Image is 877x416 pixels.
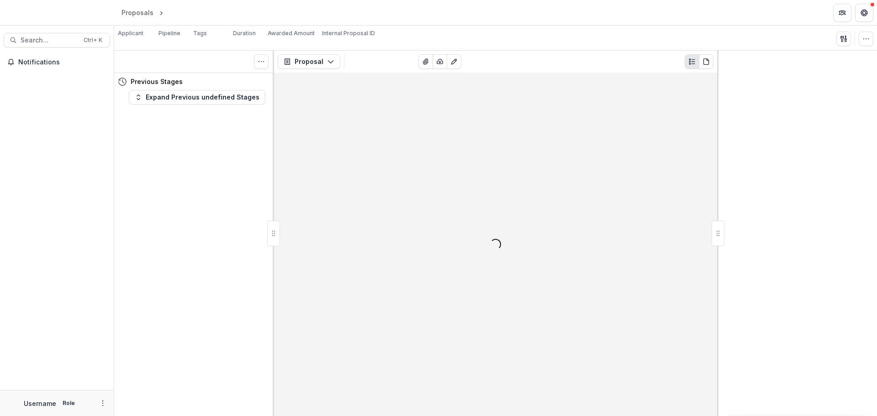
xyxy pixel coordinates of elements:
[278,54,340,69] button: Proposal
[118,29,143,37] p: Applicant
[418,54,433,69] button: View Attached Files
[118,6,204,19] nav: breadcrumb
[18,58,106,66] span: Notifications
[122,8,153,17] div: Proposals
[129,90,265,105] button: Expand Previous undefined Stages
[855,4,873,22] button: Get Help
[685,54,699,69] button: Plaintext view
[322,29,375,37] p: Internal Proposal ID
[833,4,851,22] button: Partners
[193,29,207,37] p: Tags
[60,399,78,407] p: Role
[268,29,315,37] p: Awarded Amount
[233,29,256,37] p: Duration
[4,33,110,47] button: Search...
[4,55,110,69] button: Notifications
[131,77,183,86] h4: Previous Stages
[21,37,78,44] span: Search...
[97,398,108,409] button: More
[82,35,104,45] div: Ctrl + K
[118,6,157,19] a: Proposals
[24,399,56,408] p: Username
[699,54,713,69] button: PDF view
[447,54,461,69] button: Edit as form
[254,54,269,69] button: Toggle View Cancelled Tasks
[158,29,180,37] p: Pipeline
